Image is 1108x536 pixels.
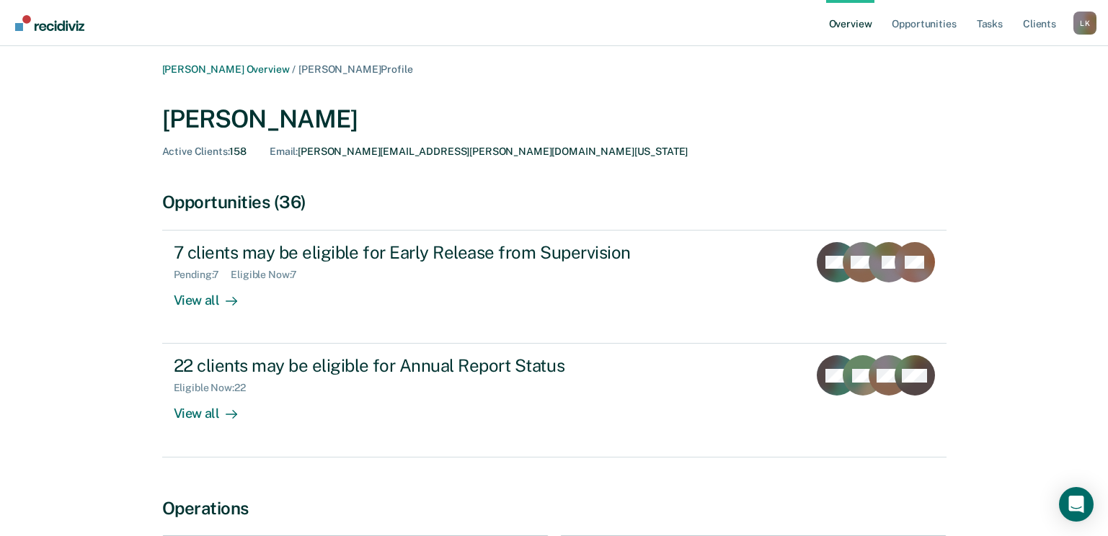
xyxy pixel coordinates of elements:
[1073,12,1096,35] button: Profile dropdown button
[162,104,947,134] div: [PERSON_NAME]
[162,230,947,344] a: 7 clients may be eligible for Early Release from SupervisionPending:7Eligible Now:7View all
[270,146,688,158] div: [PERSON_NAME][EMAIL_ADDRESS][PERSON_NAME][DOMAIN_NAME][US_STATE]
[162,498,947,519] div: Operations
[298,63,412,75] span: [PERSON_NAME] Profile
[162,146,230,157] span: Active Clients :
[1073,12,1096,35] div: L K
[15,15,84,31] img: Recidiviz
[174,355,680,376] div: 22 clients may be eligible for Annual Report Status
[231,269,309,281] div: Eligible Now : 7
[174,382,257,394] div: Eligible Now : 22
[1059,487,1094,522] div: Open Intercom Messenger
[174,242,680,263] div: 7 clients may be eligible for Early Release from Supervision
[289,63,298,75] span: /
[162,146,247,158] div: 158
[174,281,254,309] div: View all
[162,192,947,213] div: Opportunities (36)
[162,344,947,457] a: 22 clients may be eligible for Annual Report StatusEligible Now:22View all
[270,146,298,157] span: Email :
[174,394,254,422] div: View all
[162,63,290,75] a: [PERSON_NAME] Overview
[174,269,231,281] div: Pending : 7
